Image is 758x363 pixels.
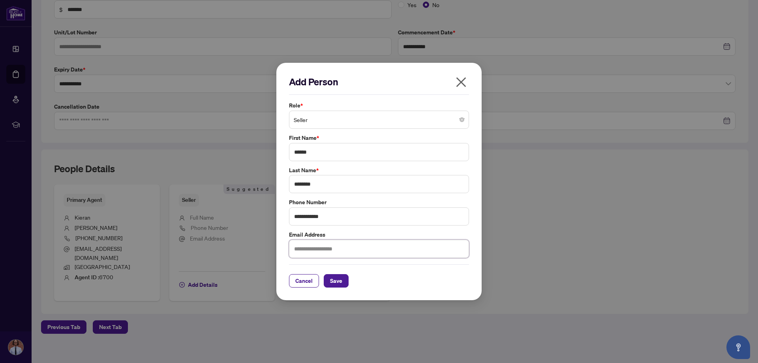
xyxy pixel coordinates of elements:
[289,75,469,88] h2: Add Person
[726,335,750,359] button: Open asap
[289,101,469,110] label: Role
[324,274,349,288] button: Save
[289,166,469,175] label: Last Name
[455,76,467,88] span: close
[294,112,464,127] span: Seller
[460,117,464,122] span: close-circle
[295,275,313,287] span: Cancel
[289,134,469,142] label: First Name
[289,274,319,288] button: Cancel
[330,275,342,287] span: Save
[289,198,469,207] label: Phone Number
[289,230,469,239] label: Email Address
